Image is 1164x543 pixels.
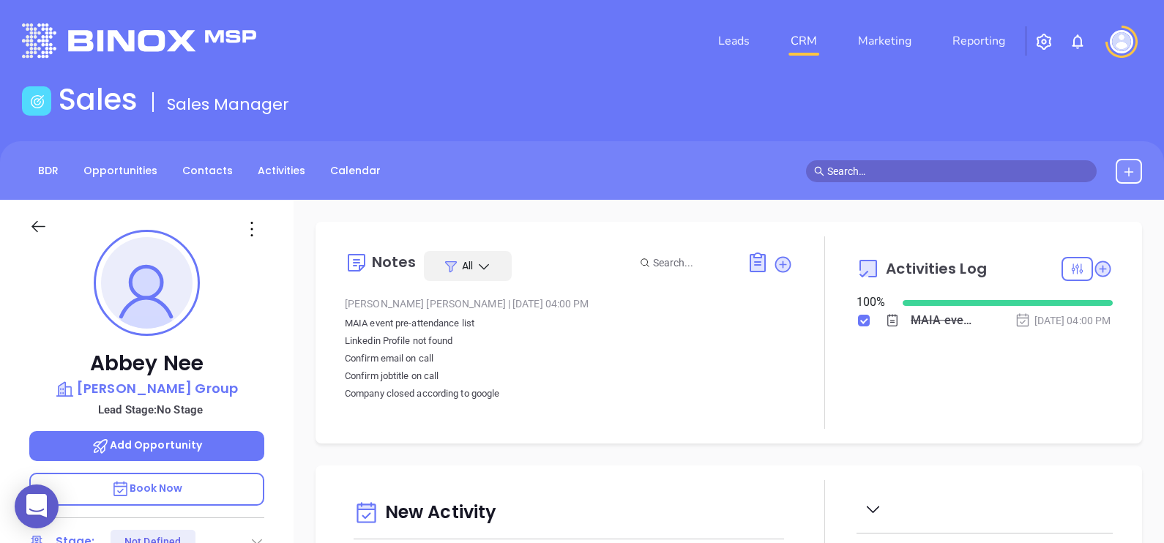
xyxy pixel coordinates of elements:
[852,26,917,56] a: Marketing
[345,293,793,315] div: [PERSON_NAME] [PERSON_NAME] [DATE] 04:00 PM
[29,159,67,183] a: BDR
[508,298,510,310] span: |
[354,495,784,532] div: New Activity
[1015,312,1111,329] div: [DATE] 04:00 PM
[75,159,166,183] a: Opportunities
[1110,30,1133,53] img: user
[1035,33,1053,50] img: iconSetting
[345,315,793,402] p: MAIA event pre-attendance list Linkedin Profile not found Confirm email on call Confirm jobtitle ...
[911,310,977,332] div: MAIA event pre-attendance listLinkedin Profile not foundConfirm email on callConfirm jobtitle on ...
[827,163,1089,179] input: Search…
[653,255,731,271] input: Search...
[59,82,138,117] h1: Sales
[857,293,884,311] div: 100 %
[814,166,824,176] span: search
[29,378,264,399] a: [PERSON_NAME] Group
[29,351,264,377] p: Abbey Nee
[249,159,314,183] a: Activities
[886,261,986,276] span: Activities Log
[1069,33,1086,50] img: iconNotification
[101,237,193,329] img: profile-user
[462,258,473,273] span: All
[712,26,756,56] a: Leads
[174,159,242,183] a: Contacts
[947,26,1011,56] a: Reporting
[92,438,203,452] span: Add Opportunity
[111,481,183,495] span: Book Now
[785,26,823,56] a: CRM
[22,23,256,58] img: logo
[372,255,417,269] div: Notes
[321,159,389,183] a: Calendar
[167,93,289,116] span: Sales Manager
[37,400,264,419] p: Lead Stage: No Stage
